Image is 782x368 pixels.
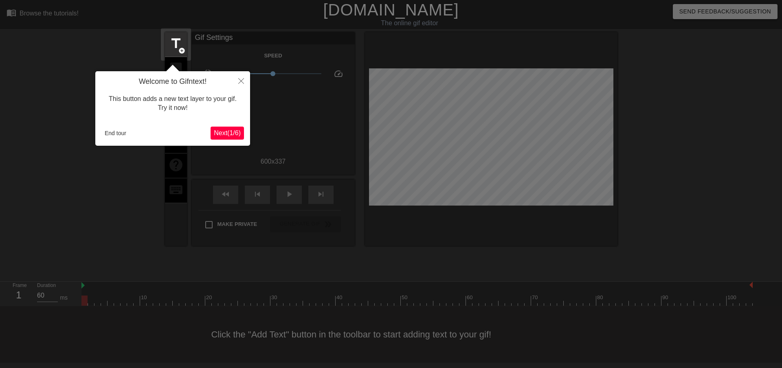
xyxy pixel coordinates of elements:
div: This button adds a new text layer to your gif. Try it now! [101,86,244,121]
h4: Welcome to Gifntext! [101,77,244,86]
span: Next ( 1 / 6 ) [214,129,241,136]
button: Next [211,127,244,140]
button: End tour [101,127,130,139]
button: Close [232,71,250,90]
